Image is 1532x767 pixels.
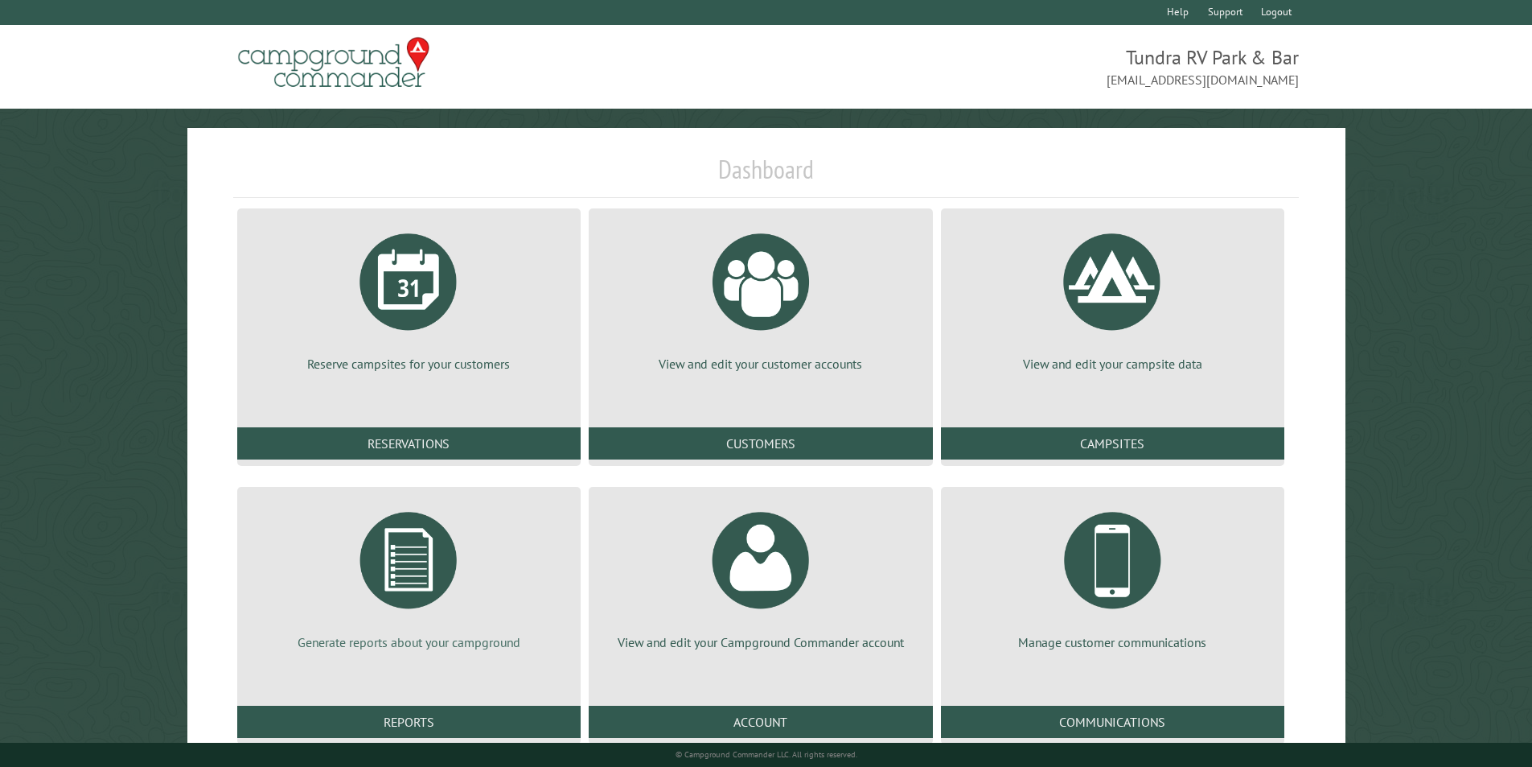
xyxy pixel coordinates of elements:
a: View and edit your Campground Commander account [608,500,913,651]
a: Reports [237,706,581,738]
p: Manage customer communications [960,633,1265,651]
p: Generate reports about your campground [257,633,561,651]
a: Customers [589,427,932,460]
a: Generate reports about your campground [257,500,561,651]
small: © Campground Commander LLC. All rights reserved. [676,749,857,760]
p: View and edit your Campground Commander account [608,633,913,651]
a: View and edit your customer accounts [608,221,913,373]
span: Tundra RV Park & Bar [EMAIL_ADDRESS][DOMAIN_NAME] [766,44,1300,89]
img: Campground Commander [233,31,434,94]
h1: Dashboard [233,154,1300,198]
a: Reserve campsites for your customers [257,221,561,373]
p: Reserve campsites for your customers [257,355,561,373]
a: View and edit your campsite data [960,221,1265,373]
a: Campsites [941,427,1284,460]
a: Communications [941,706,1284,738]
p: View and edit your campsite data [960,355,1265,373]
p: View and edit your customer accounts [608,355,913,373]
a: Reservations [237,427,581,460]
a: Account [589,706,932,738]
a: Manage customer communications [960,500,1265,651]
